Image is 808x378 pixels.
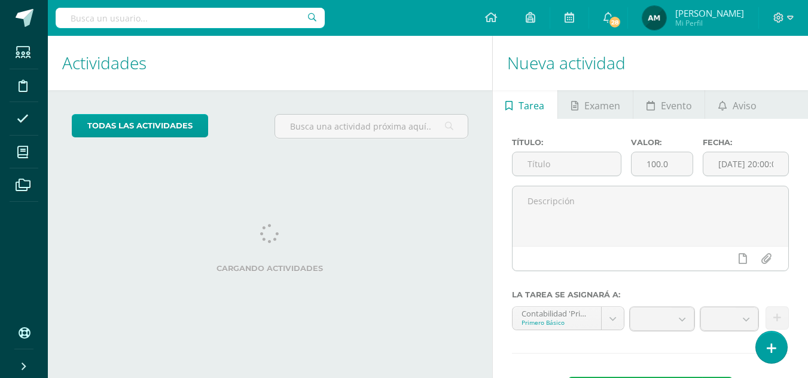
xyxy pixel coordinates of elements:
a: Tarea [493,90,557,119]
label: La tarea se asignará a: [512,290,789,299]
input: Puntos máximos [632,152,693,176]
span: Examen [584,91,620,120]
input: Título [513,152,621,176]
label: Valor: [631,138,693,147]
label: Fecha: [703,138,789,147]
span: Mi Perfil [675,18,744,28]
input: Fecha de entrega [703,152,788,176]
span: [PERSON_NAME] [675,7,744,19]
h1: Actividades [62,36,478,90]
a: Contabilidad 'Primero Básico A'Primero Básico [513,307,624,330]
a: Aviso [705,90,769,119]
label: Título: [512,138,622,147]
a: Examen [558,90,633,119]
a: Evento [633,90,705,119]
span: Evento [661,91,692,120]
span: 28 [608,16,621,29]
span: Tarea [519,91,544,120]
span: Aviso [733,91,757,120]
input: Busca una actividad próxima aquí... [275,115,467,138]
a: todas las Actividades [72,114,208,137]
div: Contabilidad 'Primero Básico A' [522,307,592,318]
img: 09ff674d68efe52c25f03c97fc906881.png [642,6,666,30]
div: Primero Básico [522,318,592,327]
h1: Nueva actividad [507,36,794,90]
input: Busca un usuario... [56,8,325,28]
label: Cargando actividades [72,264,468,273]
